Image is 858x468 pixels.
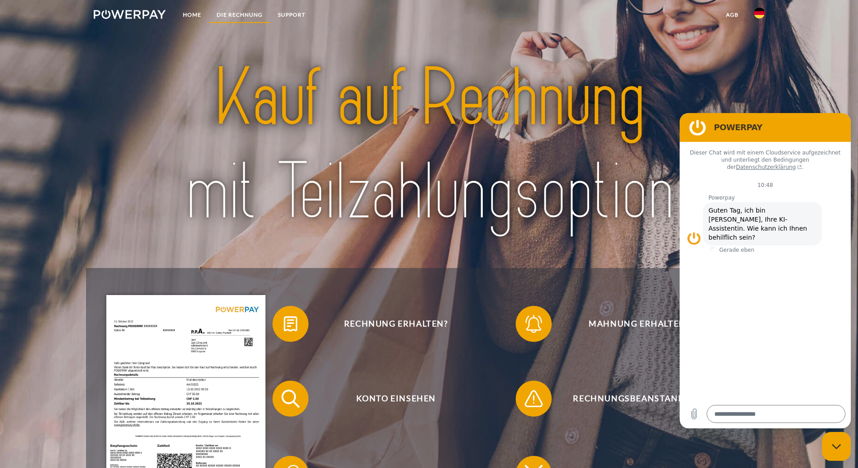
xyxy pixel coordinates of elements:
a: SUPPORT [270,7,313,23]
a: Home [175,7,209,23]
button: Konto einsehen [272,381,507,417]
span: Konto einsehen [286,381,506,417]
a: DIE RECHNUNG [209,7,270,23]
span: Mahnung erhalten? [529,306,749,342]
button: Rechnung erhalten? [272,306,507,342]
span: Rechnung erhalten? [286,306,506,342]
img: qb_bell.svg [522,313,545,335]
iframe: Schaltfläche zum Öffnen des Messaging-Fensters; Konversation läuft [822,432,851,461]
button: Rechnungsbeanstandung [516,381,750,417]
img: qb_bill.svg [279,313,302,335]
img: qb_search.svg [279,387,302,410]
img: title-powerpay_de.svg [127,47,731,244]
img: logo-powerpay-white.svg [94,10,166,19]
button: Mahnung erhalten? [516,306,750,342]
img: qb_warning.svg [522,387,545,410]
span: Rechnungsbeanstandung [529,381,749,417]
a: agb [718,7,746,23]
iframe: Messaging-Fenster [680,113,851,428]
img: de [754,8,765,18]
